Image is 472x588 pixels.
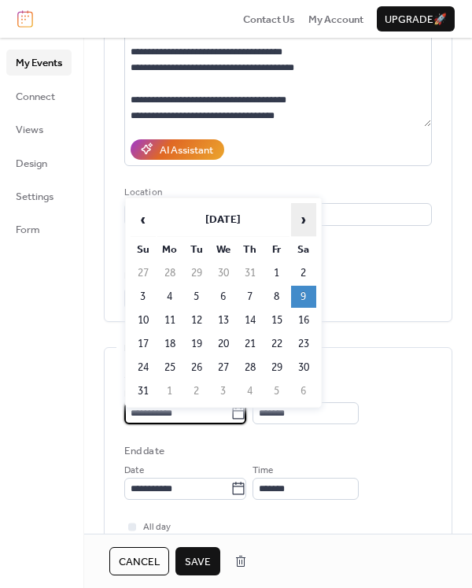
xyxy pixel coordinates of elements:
[143,520,171,535] span: All day
[6,116,72,142] a: Views
[238,239,263,261] th: Th
[124,185,429,201] div: Location
[6,83,72,109] a: Connect
[238,333,263,355] td: 21
[238,380,263,402] td: 4
[131,333,156,355] td: 17
[264,286,289,308] td: 8
[175,547,220,575] button: Save
[157,239,183,261] th: Mo
[6,150,72,176] a: Design
[16,55,62,71] span: My Events
[184,333,209,355] td: 19
[16,189,53,205] span: Settings
[157,309,183,331] td: 11
[6,50,72,75] a: My Events
[184,309,209,331] td: 12
[291,262,316,284] td: 2
[211,262,236,284] td: 30
[160,142,213,158] div: AI Assistant
[291,333,316,355] td: 23
[264,333,289,355] td: 22
[131,357,156,379] td: 24
[184,239,209,261] th: Tu
[6,183,72,209] a: Settings
[184,357,209,379] td: 26
[124,463,144,479] span: Date
[291,286,316,308] td: 9
[184,286,209,308] td: 5
[291,380,316,402] td: 6
[238,262,263,284] td: 31
[157,333,183,355] td: 18
[308,12,363,28] span: My Account
[124,443,164,459] div: End date
[16,222,40,238] span: Form
[211,380,236,402] td: 3
[291,239,316,261] th: Sa
[385,12,447,28] span: Upgrade 🚀
[131,239,156,261] th: Su
[184,262,209,284] td: 29
[16,89,55,105] span: Connect
[17,10,33,28] img: logo
[291,309,316,331] td: 16
[185,554,211,570] span: Save
[16,156,47,172] span: Design
[157,262,183,284] td: 28
[264,309,289,331] td: 15
[264,239,289,261] th: Fr
[211,239,236,261] th: We
[238,286,263,308] td: 7
[238,309,263,331] td: 14
[157,380,183,402] td: 1
[157,357,183,379] td: 25
[243,11,295,27] a: Contact Us
[131,380,156,402] td: 31
[184,380,209,402] td: 2
[308,11,363,27] a: My Account
[253,463,273,479] span: Time
[131,204,155,235] span: ‹
[157,286,183,308] td: 4
[16,122,43,138] span: Views
[131,286,156,308] td: 3
[131,262,156,284] td: 27
[291,357,316,379] td: 30
[264,380,289,402] td: 5
[211,286,236,308] td: 6
[243,12,295,28] span: Contact Us
[131,139,224,160] button: AI Assistant
[377,6,455,31] button: Upgrade🚀
[131,309,156,331] td: 10
[119,554,160,570] span: Cancel
[264,262,289,284] td: 1
[6,216,72,242] a: Form
[211,309,236,331] td: 13
[211,333,236,355] td: 20
[238,357,263,379] td: 28
[109,547,169,575] button: Cancel
[157,203,289,237] th: [DATE]
[211,357,236,379] td: 27
[264,357,289,379] td: 29
[292,204,315,235] span: ›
